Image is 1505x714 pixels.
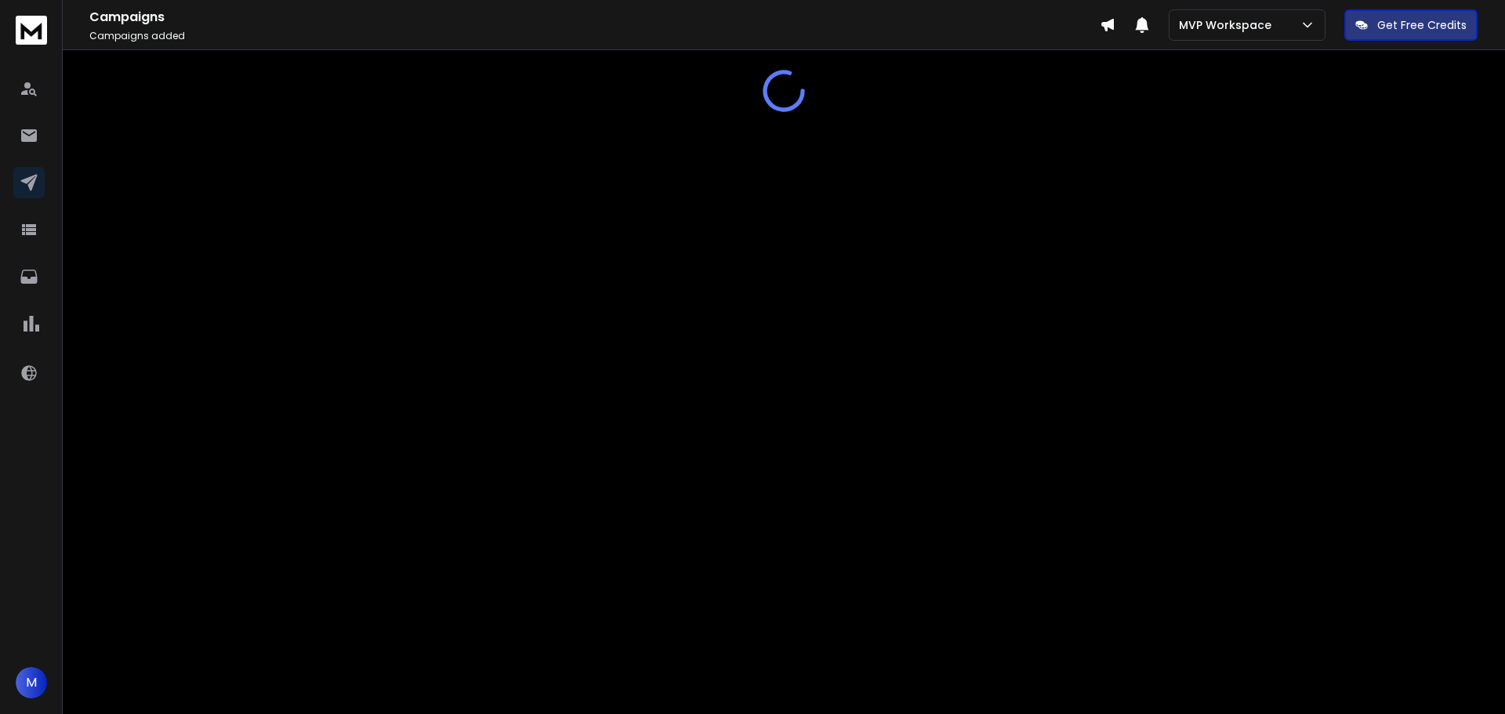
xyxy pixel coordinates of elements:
button: M [16,667,47,698]
p: Get Free Credits [1377,17,1467,33]
button: Get Free Credits [1344,9,1478,41]
p: MVP Workspace [1179,17,1278,33]
p: Campaigns added [89,30,1100,42]
img: logo [16,16,47,45]
h1: Campaigns [89,8,1100,27]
